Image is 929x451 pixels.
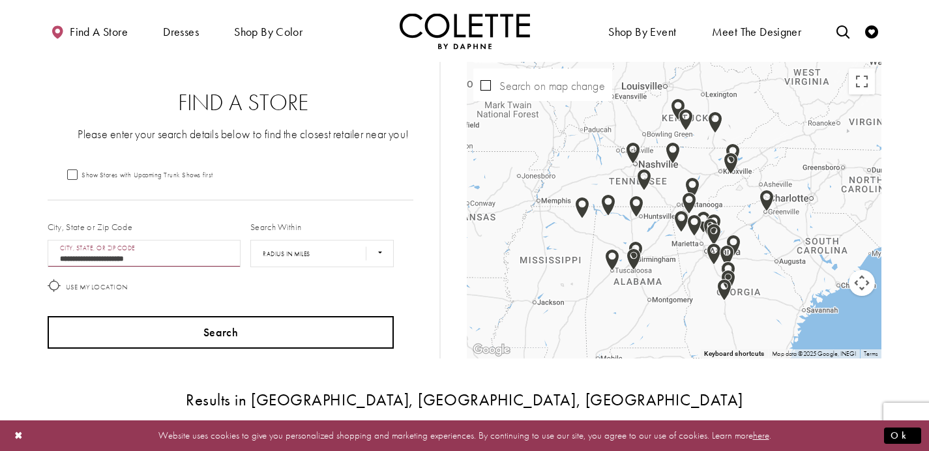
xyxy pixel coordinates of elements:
button: Close Dialog [8,424,30,447]
a: Terms (opens in new tab) [864,349,878,358]
button: Map camera controls [849,270,875,296]
div: Map with store locations [467,62,881,358]
span: Map data ©2025 Google, INEGI [772,349,856,358]
label: City, State or Zip Code [48,220,133,233]
button: Toggle fullscreen view [849,68,875,95]
a: Visit Home Page [400,13,530,49]
p: Please enter your search details below to find the closest retailer near you! [74,126,414,142]
img: Colette by Daphne [400,13,530,49]
span: Shop by color [234,25,302,38]
span: Meet the designer [712,25,802,38]
a: here [753,429,769,442]
input: City, State, or ZIP Code [48,240,241,267]
select: Radius In Miles [250,240,394,267]
span: Shop By Event [605,13,679,49]
span: Dresses [160,13,202,49]
a: Check Wishlist [862,13,881,49]
h2: Find a Store [74,90,414,116]
a: Find a store [48,13,131,49]
button: Submit Dialog [884,428,921,444]
span: Find a store [70,25,128,38]
span: Shop By Event [608,25,676,38]
span: Shop by color [231,13,306,49]
button: Keyboard shortcuts [704,349,764,358]
img: Google Image #44 [470,342,513,358]
a: Toggle search [833,13,853,49]
p: Website uses cookies to give you personalized shopping and marketing experiences. By continuing t... [94,427,835,444]
button: Search [48,316,394,349]
h3: Results in [GEOGRAPHIC_DATA], [GEOGRAPHIC_DATA], [GEOGRAPHIC_DATA] [48,391,882,409]
span: Dresses [163,25,199,38]
a: Open this area in Google Maps (opens a new window) [470,342,513,358]
label: Search Within [250,220,301,233]
a: Meet the designer [709,13,805,49]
